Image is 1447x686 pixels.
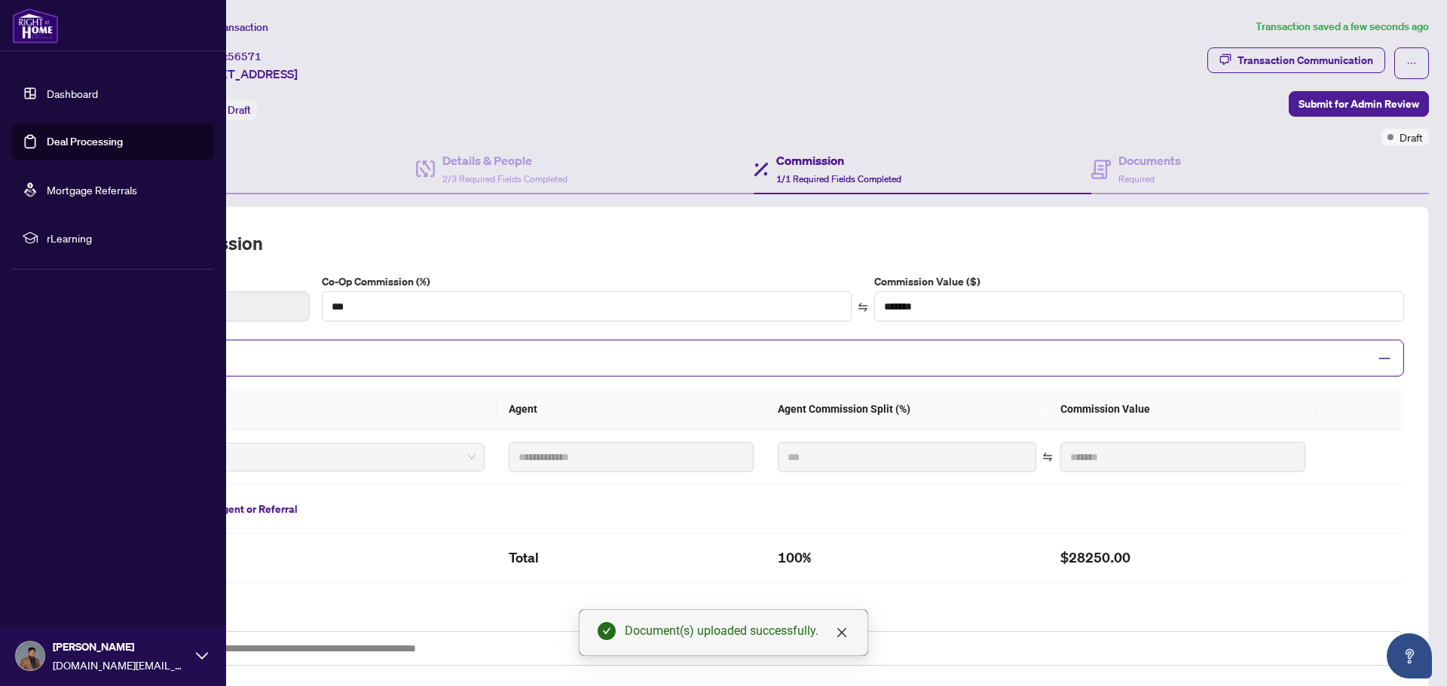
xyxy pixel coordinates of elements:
[103,231,1404,255] h2: Co-op Commission
[497,389,766,430] th: Agent
[1400,129,1423,145] span: Draft
[322,273,852,290] label: Co-Op Commission (%)
[1237,48,1373,72] div: Transaction Communication
[874,273,1404,290] label: Commission Value ($)
[12,8,59,44] img: logo
[1299,92,1419,116] span: Submit for Admin Review
[834,624,850,641] a: Close
[442,173,567,184] span: 2/3 Required Fields Completed
[1289,91,1429,117] button: Submit for Admin Review
[53,657,188,673] span: [DOMAIN_NAME][EMAIL_ADDRESS][DOMAIN_NAME]
[1406,58,1417,69] span: ellipsis
[188,20,268,34] span: View Transaction
[776,173,901,184] span: 1/1 Required Fields Completed
[124,446,476,468] span: Primary
[187,65,298,83] span: [STREET_ADDRESS]
[598,622,616,640] span: check-circle
[1256,18,1429,35] article: Transaction saved a few seconds ago
[858,302,868,313] span: swap
[47,87,98,100] a: Dashboard
[776,151,901,169] h4: Commission
[1060,546,1305,570] h2: $28250.00
[47,230,203,246] span: rLearning
[228,50,262,63] span: 56571
[47,183,137,197] a: Mortgage Referrals
[442,151,567,169] h4: Details & People
[778,546,1036,570] h2: 100%
[1048,389,1317,430] th: Commission Value
[1118,151,1181,169] h4: Documents
[1118,173,1155,184] span: Required
[53,639,188,655] span: [PERSON_NAME]
[1378,352,1391,365] span: minus
[625,622,849,640] div: Document(s) uploaded successfully.
[766,389,1048,430] th: Agent Commission Split (%)
[1387,633,1432,678] button: Open asap
[103,389,497,430] th: Type
[228,103,251,117] span: Draft
[1207,47,1385,73] button: Transaction Communication
[1042,452,1053,462] span: swap
[47,135,123,148] a: Deal Processing
[103,340,1404,377] div: Split Commission
[509,546,754,570] h2: Total
[16,642,44,670] img: Profile Icon
[836,627,848,639] span: close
